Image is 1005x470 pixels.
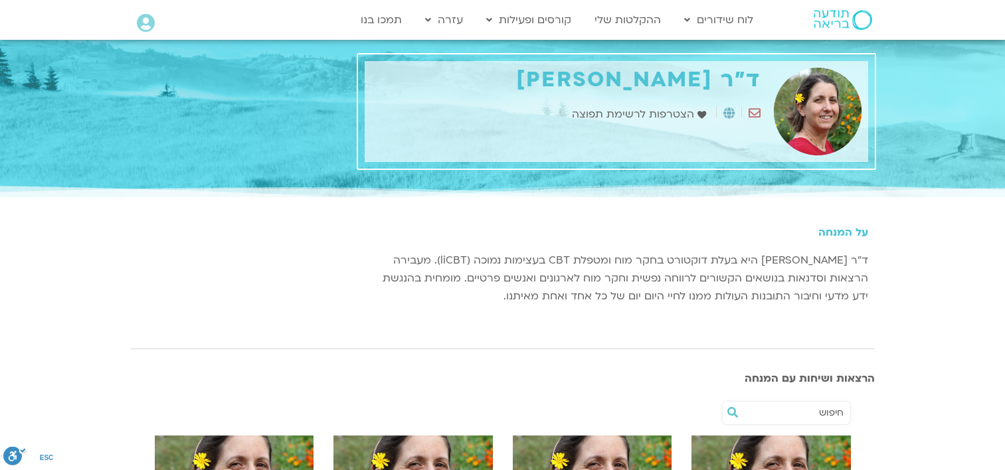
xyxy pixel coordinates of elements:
a: תמכו בנו [354,7,409,33]
h3: הרצאות ושיחות עם המנחה [131,372,875,384]
span: הצטרפות לרשימת תפוצה [572,106,697,123]
img: תודעה בריאה [814,10,872,30]
a: הצטרפות לרשימת תפוצה [572,106,709,123]
h5: על המנחה [365,226,868,238]
a: ההקלטות שלי [588,7,668,33]
input: חיפוש [743,402,844,424]
h1: ד"ר [PERSON_NAME] [371,68,761,92]
a: קורסים ופעילות [480,7,578,33]
a: לוח שידורים [678,7,760,33]
p: ד״ר [PERSON_NAME] היא בעלת דוקטורט בחקר מוח ומטפלת CBT בעצימות נמוכה (liCBT). מעבירה הרצאות וסדנא... [365,252,868,305]
a: עזרה [418,7,470,33]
